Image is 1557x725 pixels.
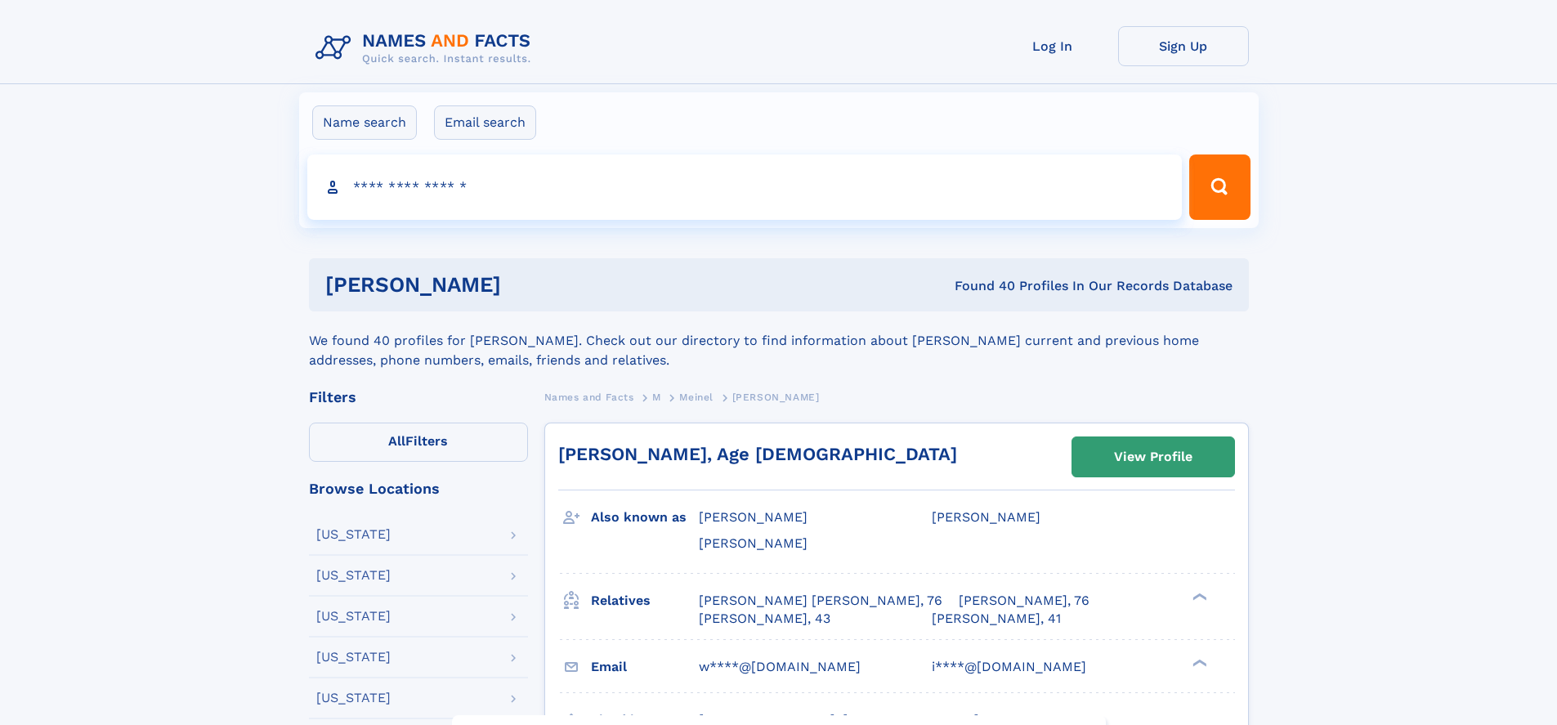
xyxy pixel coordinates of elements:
div: [US_STATE] [316,651,391,664]
span: Meinel [679,392,714,403]
div: [US_STATE] [316,610,391,623]
div: [US_STATE] [316,569,391,582]
a: [PERSON_NAME], Age [DEMOGRAPHIC_DATA] [558,444,957,464]
a: Log In [987,26,1118,66]
h3: Relatives [591,587,699,615]
h1: [PERSON_NAME] [325,275,728,295]
div: [US_STATE] [316,691,391,705]
a: [PERSON_NAME] [PERSON_NAME], 76 [699,592,942,610]
div: View Profile [1114,438,1192,476]
input: search input [307,154,1183,220]
span: [PERSON_NAME] [699,509,808,525]
span: [PERSON_NAME] [932,509,1040,525]
a: Names and Facts [544,387,634,407]
label: Filters [309,423,528,462]
a: [PERSON_NAME], 41 [932,610,1061,628]
button: Search Button [1189,154,1250,220]
a: Meinel [679,387,714,407]
a: [PERSON_NAME], 76 [959,592,1089,610]
div: Browse Locations [309,481,528,496]
div: We found 40 profiles for [PERSON_NAME]. Check out our directory to find information about [PERSON... [309,311,1249,370]
span: M [652,392,661,403]
div: Found 40 Profiles In Our Records Database [727,277,1233,295]
img: Logo Names and Facts [309,26,544,70]
span: [PERSON_NAME] [732,392,820,403]
label: Email search [434,105,536,140]
a: M [652,387,661,407]
div: ❯ [1188,591,1208,602]
div: Filters [309,390,528,405]
a: Sign Up [1118,26,1249,66]
div: [US_STATE] [316,528,391,541]
a: [PERSON_NAME], 43 [699,610,830,628]
h3: Also known as [591,503,699,531]
span: [PERSON_NAME] [699,535,808,551]
div: ❯ [1188,657,1208,668]
label: Name search [312,105,417,140]
h3: Email [591,653,699,681]
a: View Profile [1072,437,1234,477]
span: All [388,433,405,449]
